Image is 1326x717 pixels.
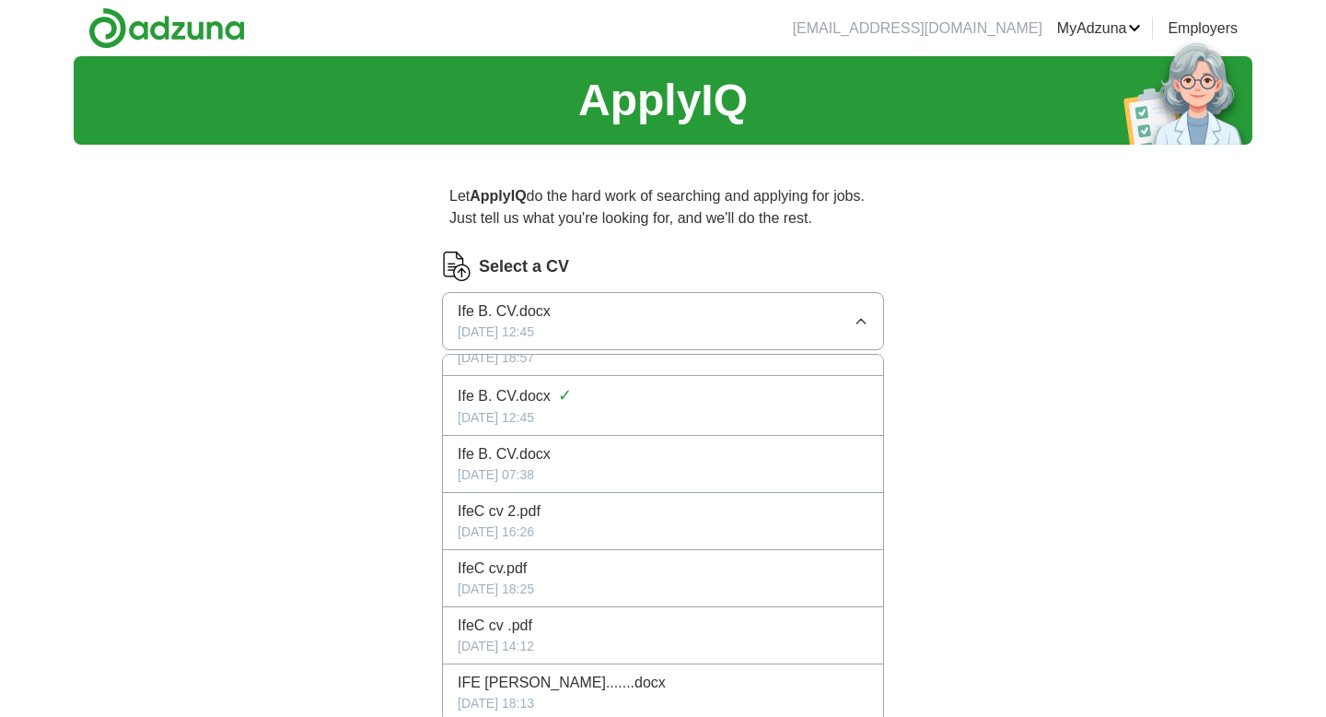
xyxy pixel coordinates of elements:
[1168,18,1238,40] a: Employers
[558,383,572,408] span: ✓
[458,694,868,713] div: [DATE] 18:13
[88,7,245,49] img: Adzuna logo
[458,580,868,599] div: [DATE] 18:25
[470,188,526,204] strong: ApplyIQ
[458,672,666,694] span: IFE [PERSON_NAME].......docx
[578,67,748,134] h1: ApplyIQ
[458,408,868,428] div: [DATE] 12:45
[458,348,868,368] div: [DATE] 18:57
[458,500,541,523] span: IfeC cv 2.pdf
[458,465,868,485] div: [DATE] 07:38
[458,558,527,580] span: IfeC cv.pdf
[458,300,551,323] span: Ife B. CV.docx
[442,178,884,237] p: Let do the hard work of searching and applying for jobs. Just tell us what you're looking for, an...
[479,254,569,279] label: Select a CV
[458,443,551,465] span: Ife B. CV.docx
[793,18,1042,40] li: [EMAIL_ADDRESS][DOMAIN_NAME]
[458,637,868,656] div: [DATE] 14:12
[458,385,551,407] span: Ife B. CV.docx
[442,252,471,281] img: CV Icon
[1057,18,1142,40] a: MyAdzuna
[458,323,534,342] span: [DATE] 12:45
[442,292,884,350] button: Ife B. CV.docx[DATE] 12:45
[458,615,532,637] span: IfeC cv .pdf
[458,523,868,542] div: [DATE] 16:26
